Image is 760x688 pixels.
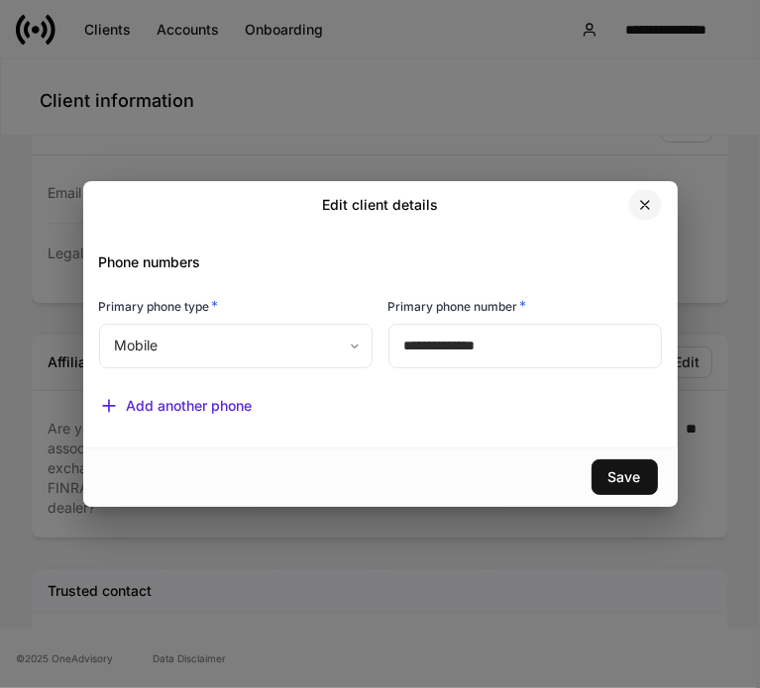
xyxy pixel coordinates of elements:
[99,296,219,316] h6: Primary phone type
[99,324,372,367] div: Mobile
[388,296,527,316] h6: Primary phone number
[322,195,438,215] h2: Edit client details
[83,229,662,272] div: Phone numbers
[608,470,641,484] div: Save
[592,459,658,495] button: Save
[99,396,253,416] button: Add another phone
